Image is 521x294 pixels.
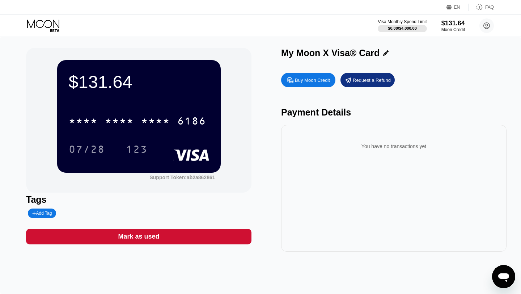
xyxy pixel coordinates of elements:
div: Buy Moon Credit [295,77,330,83]
div: $131.64Moon Credit [441,20,465,32]
div: Moon Credit [441,27,465,32]
div: EN [454,5,460,10]
div: Support Token: ab2a862861 [149,175,215,180]
div: Request a Refund [340,73,395,87]
div: You have no transactions yet [287,136,501,156]
div: 123 [120,140,153,158]
div: 123 [126,144,148,156]
div: Request a Refund [353,77,391,83]
div: $131.64 [441,20,465,27]
div: Add Tag [32,211,52,216]
div: Tags [26,194,251,205]
div: Buy Moon Credit [281,73,335,87]
div: 07/28 [69,144,105,156]
div: $131.64 [69,72,209,92]
div: 07/28 [63,140,110,158]
div: Support Token:ab2a862861 [149,175,215,180]
div: Payment Details [281,107,507,118]
div: Visa Monthly Spend Limit [378,19,427,24]
div: 6186 [177,116,206,128]
div: Add Tag [28,209,56,218]
iframe: Button to launch messaging window [492,265,515,288]
div: EN [446,4,469,11]
div: Visa Monthly Spend Limit$0.00/$4,000.00 [378,19,427,32]
div: FAQ [485,5,494,10]
div: Mark as used [118,232,159,241]
div: Mark as used [26,229,251,244]
div: FAQ [469,4,494,11]
div: $0.00 / $4,000.00 [388,26,417,30]
div: My Moon X Visa® Card [281,48,380,58]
